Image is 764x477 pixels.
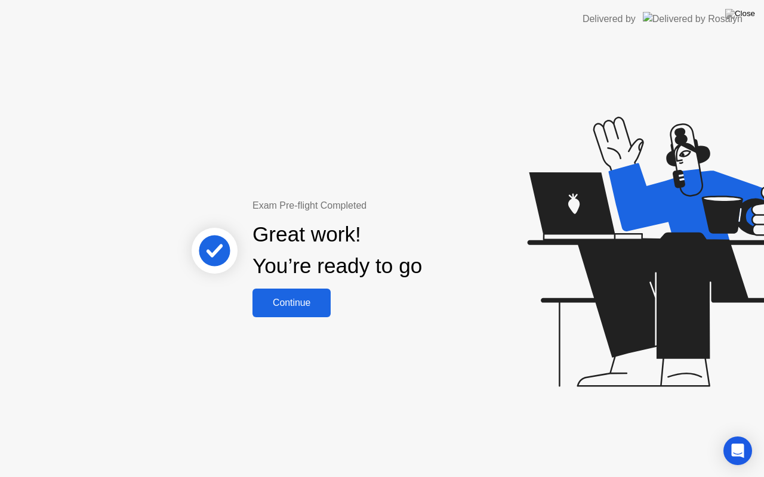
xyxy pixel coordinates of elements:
div: Delivered by [583,12,636,26]
div: Continue [256,298,327,308]
div: Open Intercom Messenger [723,436,752,465]
div: Exam Pre-flight Completed [252,199,499,213]
img: Delivered by Rosalyn [643,12,743,26]
div: Great work! You’re ready to go [252,219,422,282]
img: Close [725,9,755,18]
button: Continue [252,289,331,317]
